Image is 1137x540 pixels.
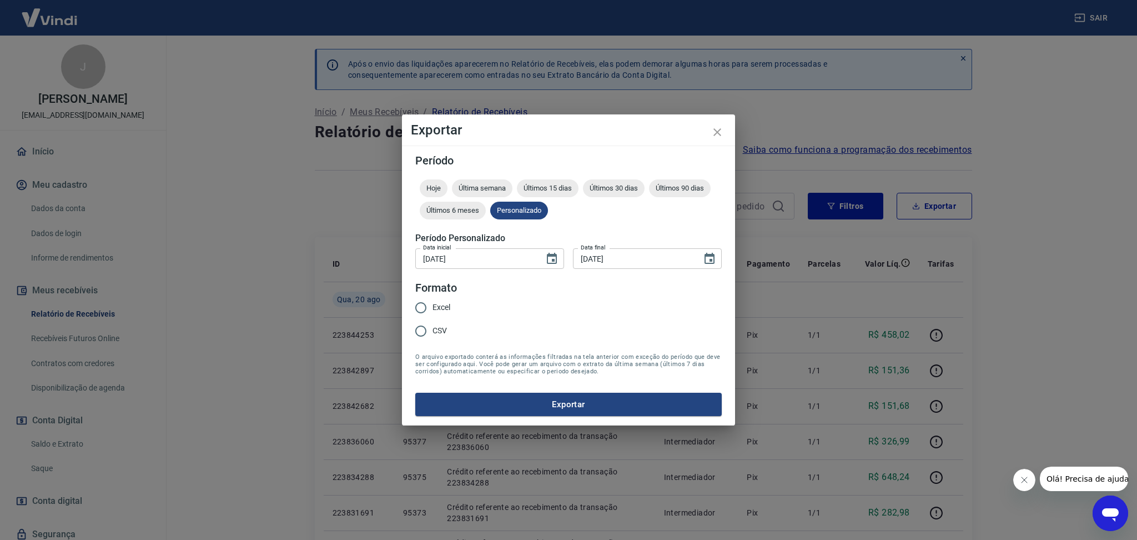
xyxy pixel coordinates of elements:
[583,179,645,197] div: Últimos 30 dias
[649,179,711,197] div: Últimos 90 dias
[704,119,731,146] button: close
[452,179,512,197] div: Última semana
[573,248,694,269] input: DD/MM/YYYY
[411,123,726,137] h4: Exportar
[1040,467,1128,491] iframe: Mensagem da empresa
[1093,496,1128,531] iframe: Botão para abrir a janela de mensagens
[432,302,450,313] span: Excel
[583,184,645,192] span: Últimos 30 dias
[1013,469,1035,491] iframe: Fechar mensagem
[415,233,722,244] h5: Período Personalizado
[420,206,486,214] span: Últimos 6 meses
[415,155,722,166] h5: Período
[420,179,447,197] div: Hoje
[423,243,451,252] label: Data inicial
[698,248,721,270] button: Choose date, selected date is 20 de ago de 2025
[415,393,722,416] button: Exportar
[581,243,606,252] label: Data final
[420,202,486,219] div: Últimos 6 meses
[415,280,457,296] legend: Formato
[517,179,578,197] div: Últimos 15 dias
[415,248,536,269] input: DD/MM/YYYY
[541,248,563,270] button: Choose date, selected date is 20 de ago de 2025
[420,184,447,192] span: Hoje
[490,202,548,219] div: Personalizado
[490,206,548,214] span: Personalizado
[517,184,578,192] span: Últimos 15 dias
[649,184,711,192] span: Últimos 90 dias
[432,325,447,337] span: CSV
[415,353,722,375] span: O arquivo exportado conterá as informações filtradas na tela anterior com exceção do período que ...
[452,184,512,192] span: Última semana
[7,8,93,17] span: Olá! Precisa de ajuda?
